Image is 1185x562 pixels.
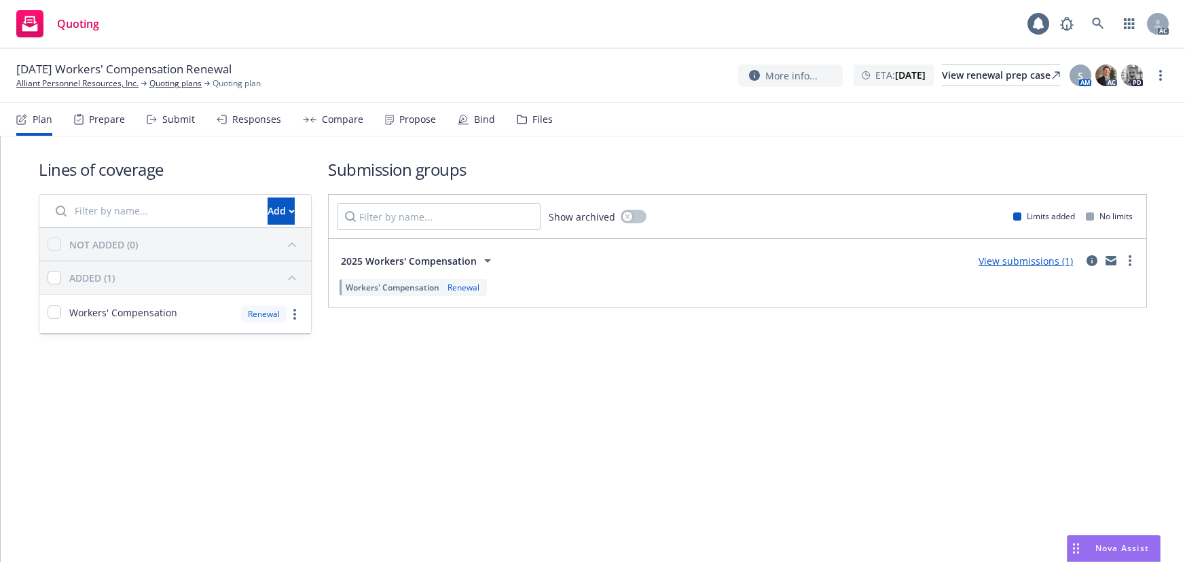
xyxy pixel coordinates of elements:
a: View renewal prep case [942,64,1060,86]
a: more [1122,252,1138,269]
div: Propose [399,114,436,125]
span: More info... [765,69,818,83]
input: Filter by name... [48,198,259,225]
button: ADDED (1) [69,267,303,288]
div: No limits [1086,210,1133,222]
div: Renewal [445,282,482,293]
h1: Submission groups [328,158,1147,181]
button: Add [268,198,295,225]
button: 2025 Workers' Compensation [337,247,500,274]
span: Workers' Compensation [69,305,177,320]
div: View renewal prep case [942,65,1060,86]
a: Quoting [11,5,105,43]
div: Prepare [89,114,125,125]
span: Workers' Compensation [346,282,439,293]
span: ETA : [875,68,926,82]
a: mail [1103,252,1119,269]
img: photo [1095,64,1117,86]
a: circleInformation [1084,252,1100,269]
div: Plan [33,114,52,125]
h1: Lines of coverage [39,158,312,181]
a: View submissions (1) [979,255,1073,267]
button: More info... [738,64,843,87]
span: 2025 Workers' Compensation [341,254,477,268]
span: Nova Assist [1095,542,1149,554]
a: Switch app [1116,10,1143,37]
span: [DATE] Workers' Compensation Renewal [16,61,232,77]
a: more [287,306,303,322]
a: Alliant Personnel Resources, Inc. [16,77,139,90]
div: NOT ADDED (0) [69,238,138,252]
a: Quoting plans [149,77,202,90]
a: Report a Bug [1053,10,1080,37]
div: ADDED (1) [69,271,115,285]
a: Search [1084,10,1112,37]
span: Quoting plan [213,77,261,90]
span: S [1078,69,1083,83]
div: Responses [232,114,281,125]
strong: [DATE] [895,69,926,81]
div: Bind [474,114,495,125]
button: NOT ADDED (0) [69,233,303,255]
div: Limits added [1013,210,1075,222]
button: Nova Assist [1067,535,1161,562]
input: Filter by name... [337,203,541,230]
a: more [1152,67,1169,83]
div: Add [268,198,295,224]
div: Compare [322,114,363,125]
span: Quoting [57,18,99,29]
div: Drag to move [1068,536,1084,561]
div: Submit [162,114,195,125]
div: Files [532,114,553,125]
div: Renewal [241,305,287,322]
img: photo [1121,64,1143,86]
span: Show archived [549,210,615,224]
